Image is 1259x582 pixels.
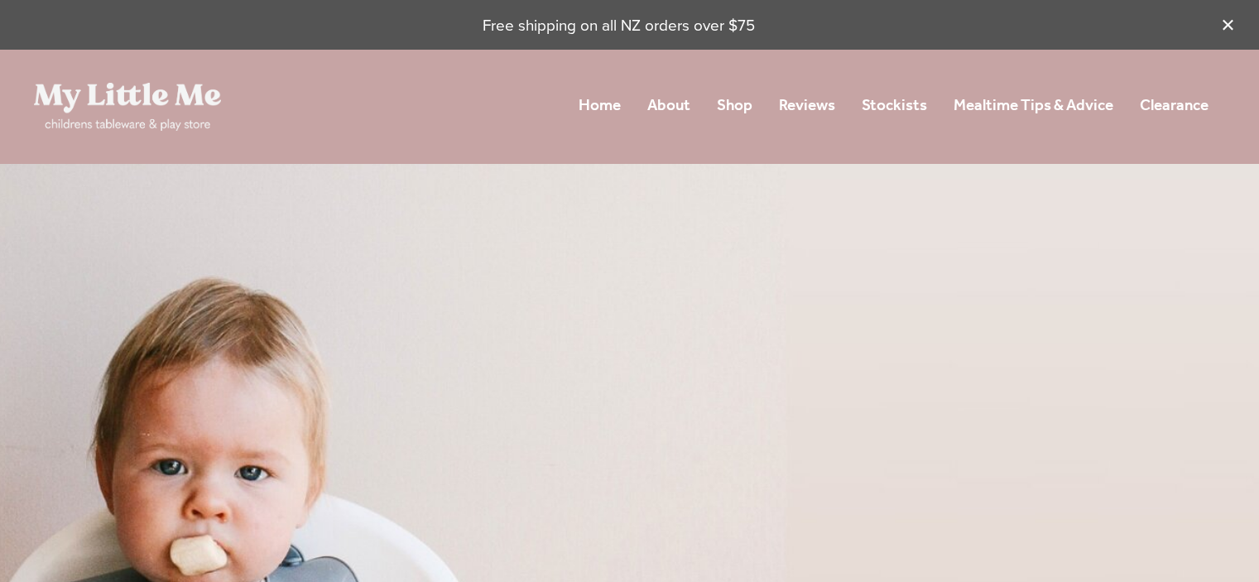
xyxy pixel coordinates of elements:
[579,91,621,121] a: Home
[779,91,835,121] a: Reviews
[717,91,752,121] a: Shop
[647,91,690,121] a: About
[862,91,927,121] a: Stockists
[954,91,1113,121] a: Mealtime Tips & Advice
[34,14,1204,36] p: Free shipping on all NZ orders over $75
[1140,91,1209,121] a: Clearance
[34,83,272,131] a: My Little Me Ltd homepage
